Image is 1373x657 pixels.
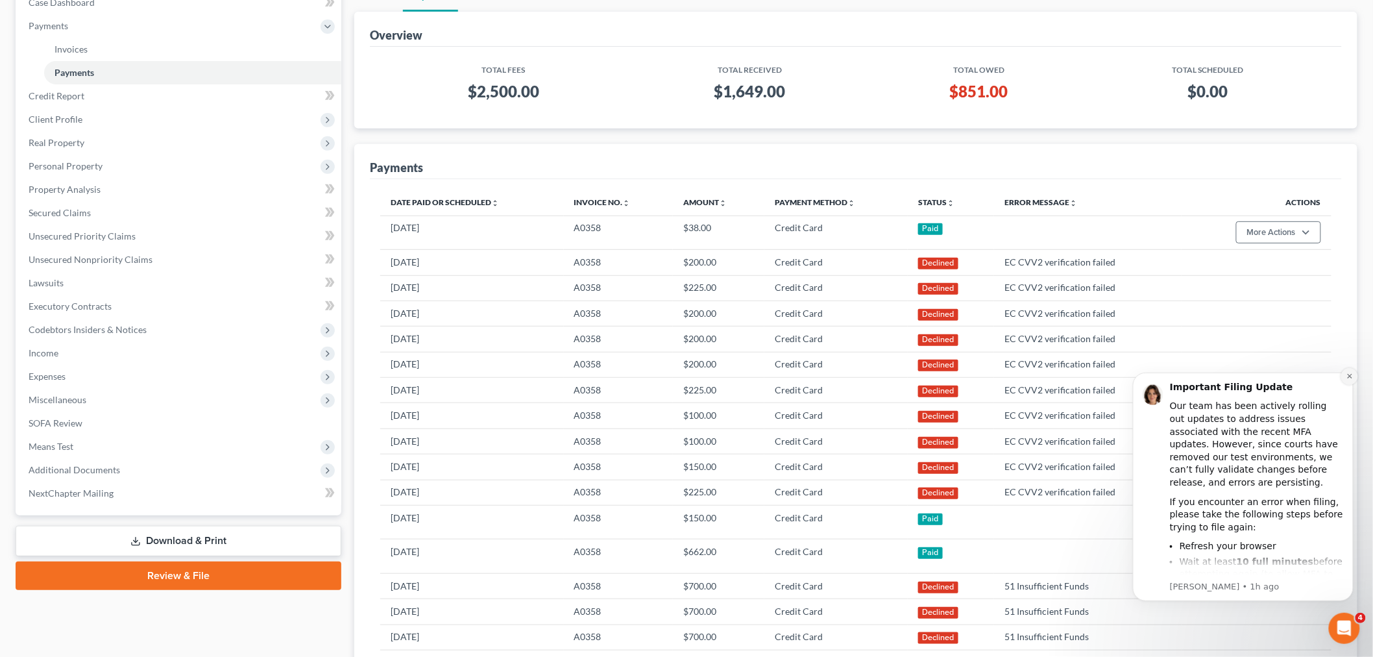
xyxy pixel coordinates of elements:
[673,216,764,249] td: $38.00
[884,81,1075,102] h3: $851.00
[994,352,1181,377] td: EC CVV2 verification failed
[764,352,908,377] td: Credit Card
[29,137,84,148] span: Real Property
[918,632,958,644] div: Declined
[994,250,1181,275] td: EC CVV2 verification failed
[18,248,341,271] a: Unsecured Nonpriority Claims
[370,27,422,43] div: Overview
[370,160,423,175] div: Payments
[918,547,943,559] div: Paid
[994,454,1181,480] td: EC CVV2 verification failed
[764,327,908,352] td: Credit Card
[918,258,958,269] div: Declined
[918,607,958,619] div: Declined
[673,480,764,505] td: $225.00
[18,482,341,505] a: NextChapter Mailing
[673,428,764,454] td: $100.00
[673,599,764,625] td: $700.00
[380,378,564,403] td: [DATE]
[918,411,958,423] div: Declined
[18,295,341,318] a: Executory Contracts
[29,114,82,125] span: Client Profile
[29,301,112,312] span: Executory Contracts
[29,324,147,335] span: Codebtors Insiders & Notices
[673,539,764,573] td: $662.00
[564,480,674,505] td: A0358
[380,506,564,539] td: [DATE]
[994,275,1181,301] td: EC CVV2 verification failed
[29,417,82,428] span: SOFA Review
[764,539,908,573] td: Credit Card
[391,197,499,207] a: Date Paid or Scheduledunfold_more
[673,352,764,377] td: $200.00
[18,84,341,108] a: Credit Report
[29,20,68,31] span: Payments
[29,394,86,405] span: Miscellaneous
[994,301,1181,326] td: EC CVV2 verification failed
[918,360,958,371] div: Declined
[29,160,103,171] span: Personal Property
[55,43,88,55] span: Invoices
[994,428,1181,454] td: EC CVV2 verification failed
[623,199,631,207] i: unfold_more
[564,625,674,650] td: A0358
[29,371,66,382] span: Expenses
[764,301,908,326] td: Credit Card
[918,488,958,499] div: Declined
[873,57,1085,76] th: Total Owed
[564,539,674,573] td: A0358
[18,412,341,435] a: SOFA Review
[380,301,564,326] td: [DATE]
[918,582,958,593] div: Declined
[918,223,943,235] div: Paid
[29,254,152,265] span: Unsecured Nonpriority Claims
[564,454,674,480] td: A0358
[1004,197,1077,207] a: Error Messageunfold_more
[16,526,341,556] a: Download & Print
[673,275,764,301] td: $225.00
[29,488,114,499] span: NextChapter Mailing
[380,625,564,650] td: [DATE]
[564,327,674,352] td: A0358
[18,225,341,248] a: Unsecured Priority Claims
[564,573,674,599] td: A0358
[564,352,674,377] td: A0358
[564,428,674,454] td: A0358
[29,277,64,288] span: Lawsuits
[564,403,674,428] td: A0358
[491,199,499,207] i: unfold_more
[380,250,564,275] td: [DATE]
[673,454,764,480] td: $150.00
[564,599,674,625] td: A0358
[764,250,908,275] td: Credit Card
[44,38,341,61] a: Invoices
[1095,81,1321,102] h3: $0.00
[918,334,958,346] div: Declined
[18,178,341,201] a: Property Analysis
[994,378,1181,403] td: EC CVV2 verification failed
[918,197,954,207] a: Statusunfold_more
[764,403,908,428] td: Credit Card
[380,428,564,454] td: [DATE]
[673,625,764,650] td: $700.00
[29,90,84,101] span: Credit Report
[764,216,908,249] td: Credit Card
[18,201,341,225] a: Secured Claims
[380,454,564,480] td: [DATE]
[380,539,564,573] td: [DATE]
[380,599,564,625] td: [DATE]
[391,81,616,102] h3: $2,500.00
[380,216,564,249] td: [DATE]
[764,275,908,301] td: Credit Card
[918,437,958,449] div: Declined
